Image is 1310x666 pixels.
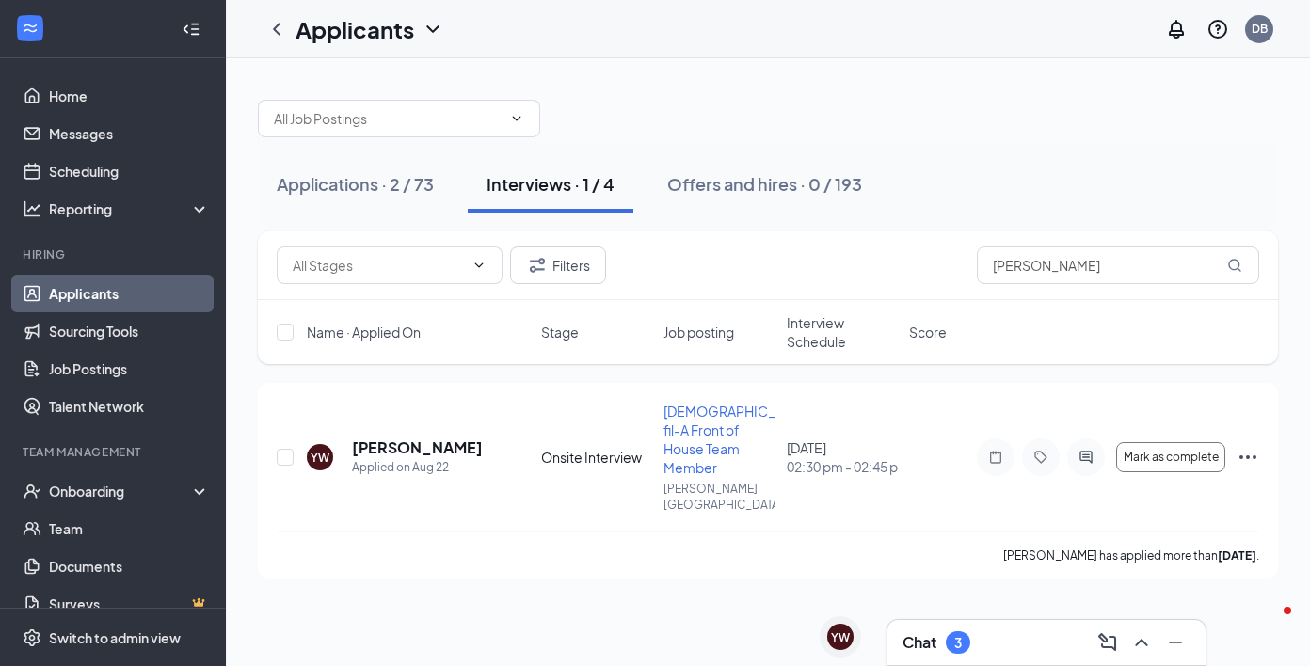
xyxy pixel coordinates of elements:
div: Switch to admin view [49,628,181,647]
a: Applicants [49,275,210,312]
div: Onboarding [49,482,194,500]
a: Messages [49,115,210,152]
span: Mark as complete [1124,451,1219,464]
div: Reporting [49,199,211,218]
span: Stage [541,323,579,341]
span: [DEMOGRAPHIC_DATA]-fil-A Front of House Team Member [663,403,817,476]
a: Documents [49,547,210,585]
svg: WorkstreamLogo [21,19,40,38]
input: All Job Postings [274,108,502,129]
a: Job Postings [49,350,210,388]
input: Search in interviews [977,246,1259,284]
svg: Collapse [182,20,200,39]
b: [DATE] [1218,548,1256,563]
div: Interviews · 1 / 4 [487,172,615,196]
svg: ActiveChat [1075,450,1097,465]
div: Applications · 2 / 73 [277,172,434,196]
svg: Minimize [1164,631,1187,654]
svg: UserCheck [23,482,41,500]
svg: ChevronUp [1130,631,1153,654]
div: Team Management [23,444,206,460]
div: [DATE] [787,438,898,476]
svg: ChevronDown [509,111,524,126]
span: Score [909,323,947,341]
div: 3 [954,635,962,651]
a: Talent Network [49,388,210,425]
svg: Notifications [1165,18,1188,40]
svg: Note [984,450,1007,465]
button: Mark as complete [1116,442,1225,472]
svg: Filter [526,254,549,277]
p: [PERSON_NAME][GEOGRAPHIC_DATA] [663,481,775,513]
div: YW [831,629,850,645]
button: Filter Filters [510,246,606,284]
iframe: Intercom live chat [1246,602,1291,647]
svg: Analysis [23,199,41,218]
h3: Chat [903,632,936,653]
span: 02:30 pm - 02:45 pm [787,457,898,476]
span: Job posting [663,323,734,341]
span: Name · Applied On [307,323,421,341]
div: Applied on Aug 22 [352,458,483,477]
div: Offers and hires · 0 / 193 [667,172,862,196]
button: ChevronUp [1126,627,1157,658]
a: Sourcing Tools [49,312,210,350]
h5: [PERSON_NAME] [352,437,483,458]
svg: ChevronDown [422,18,444,40]
p: [PERSON_NAME] has applied more than . [1003,547,1259,563]
svg: Settings [23,628,41,647]
a: Home [49,77,210,115]
button: ComposeMessage [1093,627,1123,658]
h1: Applicants [296,13,414,45]
svg: ChevronDown [471,258,487,273]
svg: ComposeMessage [1096,631,1119,654]
svg: MagnifyingGlass [1227,258,1242,273]
svg: Tag [1030,450,1052,465]
svg: QuestionInfo [1206,18,1229,40]
div: YW [311,450,329,466]
input: All Stages [293,255,464,276]
svg: Ellipses [1237,446,1259,468]
a: Scheduling [49,152,210,190]
div: DB [1252,21,1268,37]
div: Hiring [23,246,206,262]
span: Interview Schedule [787,313,898,351]
a: SurveysCrown [49,585,210,623]
a: Team [49,510,210,547]
div: Onsite Interview [541,448,652,467]
svg: ChevronLeft [265,18,288,40]
button: Minimize [1160,627,1190,658]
